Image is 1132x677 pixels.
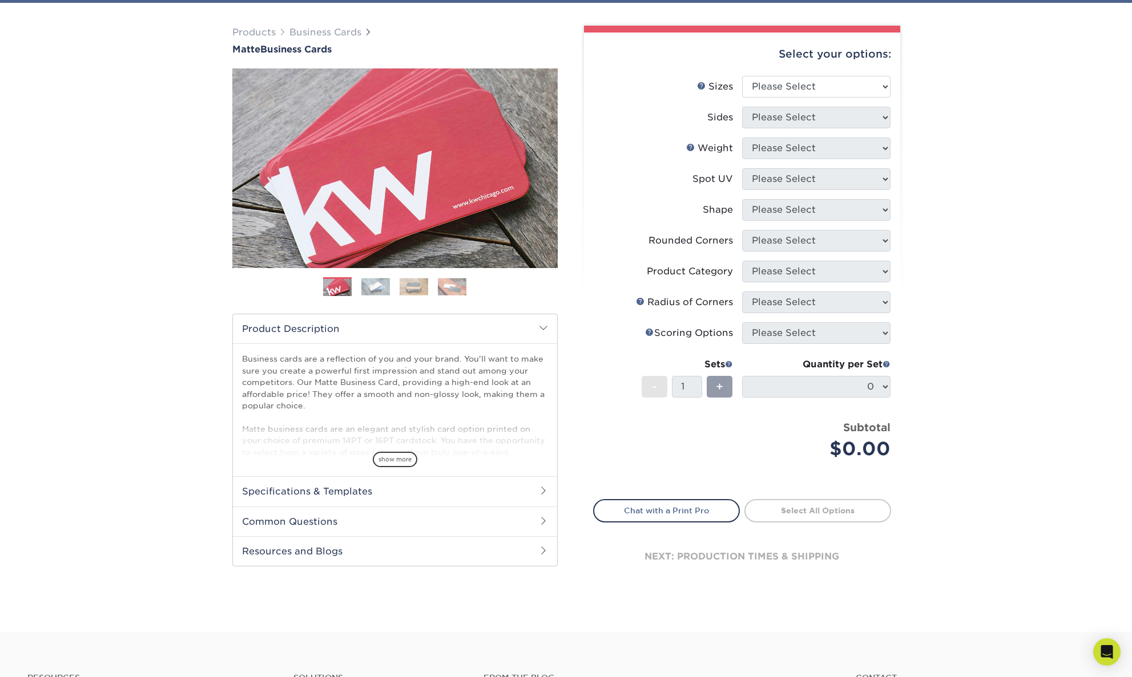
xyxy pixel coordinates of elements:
a: Chat with a Print Pro [593,499,740,522]
img: Business Cards 03 [400,278,428,295]
div: Scoring Options [645,326,733,340]
div: Spot UV [692,172,733,186]
div: Weight [686,141,733,155]
div: Quantity per Set [742,358,891,371]
img: Business Cards 04 [438,278,466,295]
h2: Specifications & Templates [233,476,557,506]
div: Sizes [697,80,733,94]
a: Business Cards [289,27,361,38]
div: Select your options: [593,33,891,76]
div: Sides [707,111,733,124]
h2: Resources and Blogs [233,536,557,566]
span: show more [373,452,417,467]
div: Rounded Corners [648,234,733,248]
span: + [716,378,723,395]
div: $0.00 [751,435,891,463]
div: Radius of Corners [636,295,733,309]
h2: Common Questions [233,506,557,536]
img: Matte 01 [232,6,558,331]
div: Sets [642,358,733,371]
div: Shape [703,203,733,217]
a: Select All Options [744,499,891,522]
img: Business Cards 02 [361,278,390,295]
div: next: production times & shipping [593,522,891,591]
span: - [652,378,657,395]
span: Matte [232,44,260,55]
div: Product Category [647,265,733,278]
strong: Subtotal [843,421,891,433]
h2: Product Description [233,314,557,343]
a: MatteBusiness Cards [232,44,558,55]
img: Business Cards 01 [323,273,352,302]
h1: Business Cards [232,44,558,55]
div: Open Intercom Messenger [1093,638,1121,666]
a: Products [232,27,276,38]
p: Business cards are a reflection of you and your brand. You'll want to make sure you create a powe... [242,353,548,516]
